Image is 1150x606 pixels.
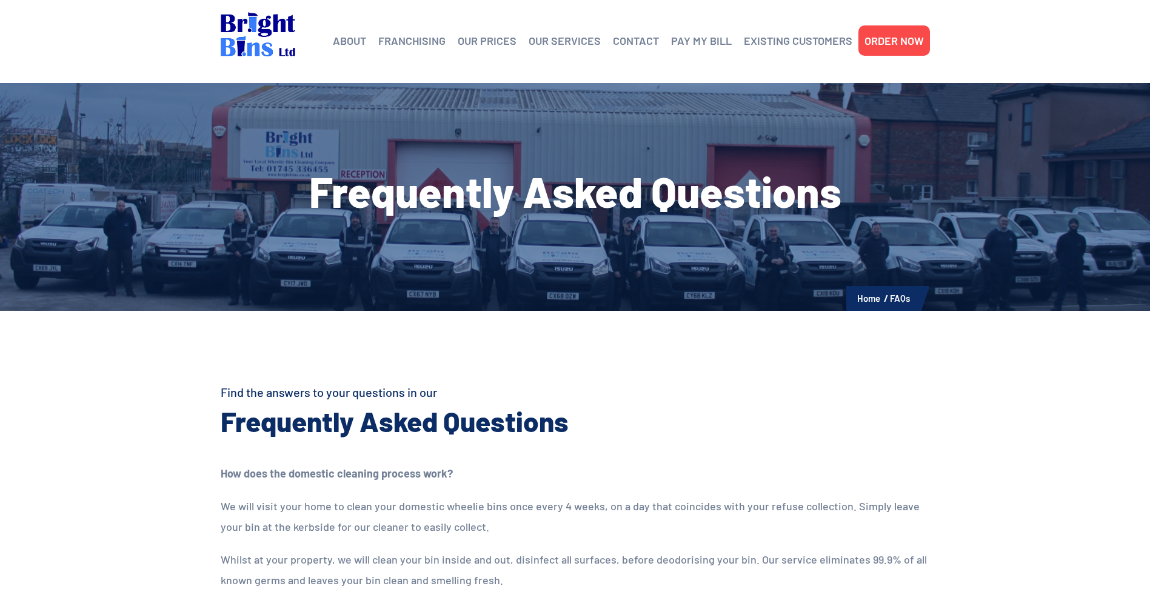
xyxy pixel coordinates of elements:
[221,384,675,401] h4: Find the answers to your questions in our
[221,403,675,439] h2: Frequently Asked Questions
[857,293,880,304] a: Home
[744,32,852,50] a: EXISTING CUSTOMERS
[333,32,366,50] a: ABOUT
[671,32,732,50] a: PAY MY BILL
[864,32,924,50] a: ORDER NOW
[378,32,446,50] a: FRANCHISING
[221,549,930,590] p: Whilst at your property, we will clean your bin inside and out, disinfect all surfaces, before de...
[221,170,930,212] h1: Frequently Asked Questions
[458,32,516,50] a: OUR PRICES
[221,467,453,480] strong: How does the domestic cleaning process work?
[890,290,910,306] li: FAQs
[613,32,659,50] a: CONTACT
[529,32,601,50] a: OUR SERVICES
[221,496,930,537] p: We will visit your home to clean your domestic wheelie bins once every 4 weeks, on a day that coi...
